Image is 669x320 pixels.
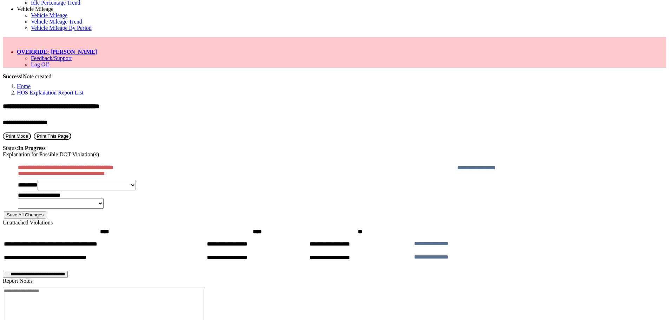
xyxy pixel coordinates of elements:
[31,19,82,25] a: Vehicle Mileage Trend
[17,6,53,12] a: Vehicle Mileage
[3,220,666,226] div: Unattached Violations
[17,83,31,89] a: Home
[3,73,23,79] b: Success!
[17,49,97,55] a: OVERRIDE: [PERSON_NAME]
[34,132,71,140] button: Print This Page
[3,151,666,158] div: Explanation for Possible DOT Violation(s)
[3,145,666,151] div: Status:
[18,145,46,151] strong: In Progress
[3,73,666,80] div: Note created.
[31,25,92,31] a: Vehicle Mileage By Period
[31,12,67,18] a: Vehicle Mileage
[31,61,49,67] a: Log Off
[3,132,31,140] button: Print Mode
[17,90,84,96] a: HOS Explanation Report List
[3,278,666,284] div: Report Notes
[31,55,72,61] a: Feedback/Support
[4,211,46,218] button: Save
